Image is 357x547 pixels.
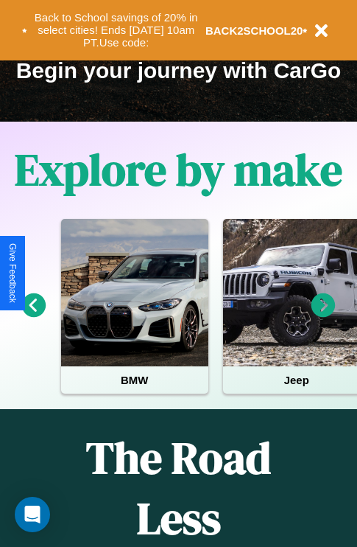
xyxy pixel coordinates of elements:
div: Give Feedback [7,243,18,303]
button: Back to School savings of 20% in select cities! Ends [DATE] 10am PT.Use code: [27,7,205,53]
h1: Explore by make [15,139,342,200]
div: Open Intercom Messenger [15,497,50,532]
h4: BMW [61,366,208,394]
b: BACK2SCHOOL20 [205,24,303,37]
